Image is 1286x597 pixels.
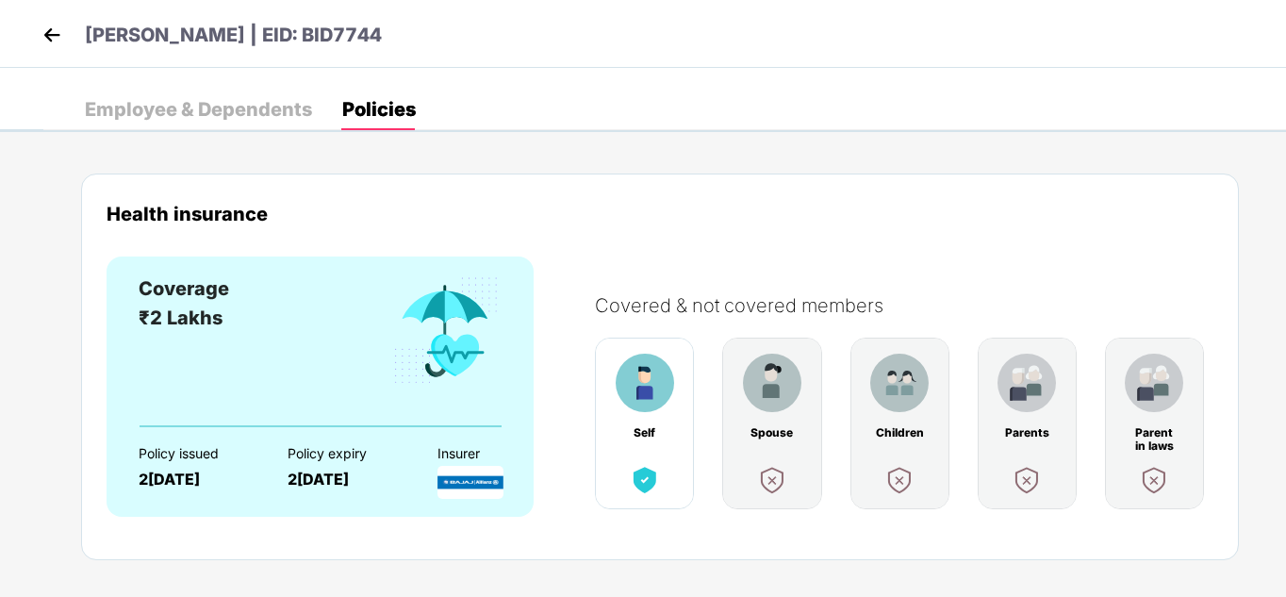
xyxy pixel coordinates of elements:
[107,203,1213,224] div: Health insurance
[288,471,404,489] div: 2[DATE]
[1137,463,1171,497] img: benefitCardImg
[139,307,223,329] span: ₹2 Lakhs
[997,354,1056,412] img: benefitCardImg
[139,471,255,489] div: 2[DATE]
[1010,463,1044,497] img: benefitCardImg
[139,446,255,461] div: Policy issued
[620,426,669,439] div: Self
[755,463,789,497] img: benefitCardImg
[875,426,924,439] div: Children
[38,21,66,49] img: back
[437,466,503,499] img: InsurerLogo
[870,354,929,412] img: benefitCardImg
[139,274,229,304] div: Coverage
[1125,354,1183,412] img: benefitCardImg
[748,426,797,439] div: Spouse
[437,446,553,461] div: Insurer
[1129,426,1179,439] div: Parent in laws
[628,463,662,497] img: benefitCardImg
[743,354,801,412] img: benefitCardImg
[288,446,404,461] div: Policy expiry
[595,294,1232,317] div: Covered & not covered members
[390,274,502,388] img: benefitCardImg
[616,354,674,412] img: benefitCardImg
[342,100,416,119] div: Policies
[85,21,382,50] p: [PERSON_NAME] | EID: BID7744
[882,463,916,497] img: benefitCardImg
[85,100,312,119] div: Employee & Dependents
[1002,426,1051,439] div: Parents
